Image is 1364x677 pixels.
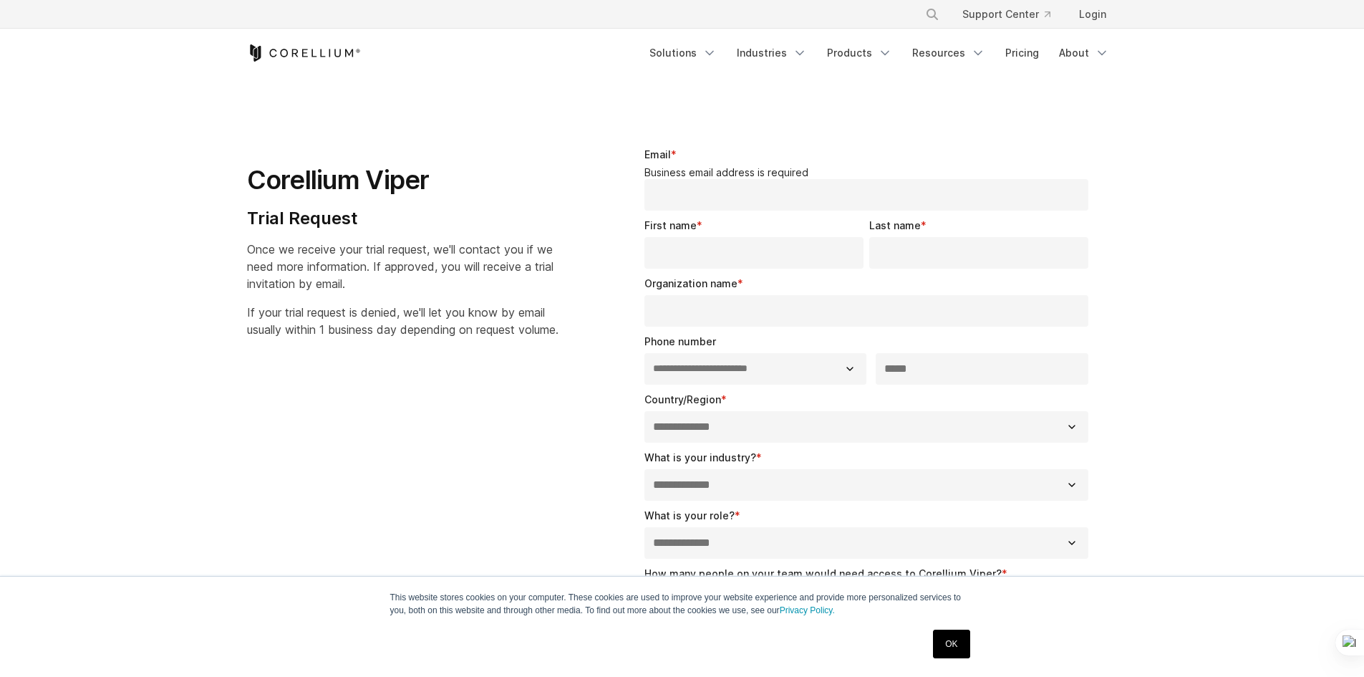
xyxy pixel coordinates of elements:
[1068,1,1118,27] a: Login
[641,40,1118,66] div: Navigation Menu
[728,40,816,66] a: Industries
[644,509,735,522] span: What is your role?
[644,393,721,405] span: Country/Region
[247,164,558,196] h1: Corellium Viper
[644,277,737,289] span: Organization name
[997,40,1048,66] a: Pricing
[641,40,725,66] a: Solutions
[644,451,756,464] span: What is your industry?
[933,630,969,658] a: OK
[247,305,558,337] span: If your trial request is denied, we'll let you know by email usually within 1 business day depend...
[390,591,974,617] p: This website stores cookies on your computer. These cookies are used to improve your website expe...
[644,335,716,347] span: Phone number
[869,219,921,231] span: Last name
[818,40,901,66] a: Products
[644,148,671,160] span: Email
[644,166,1095,179] legend: Business email address is required
[1050,40,1118,66] a: About
[780,605,835,615] a: Privacy Policy.
[951,1,1062,27] a: Support Center
[247,242,553,291] span: Once we receive your trial request, we'll contact you if we need more information. If approved, y...
[247,44,361,62] a: Corellium Home
[908,1,1118,27] div: Navigation Menu
[644,219,697,231] span: First name
[644,567,1002,580] span: How many people on your team would need access to Corellium Viper?
[904,40,994,66] a: Resources
[919,1,945,27] button: Search
[247,208,558,229] h4: Trial Request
